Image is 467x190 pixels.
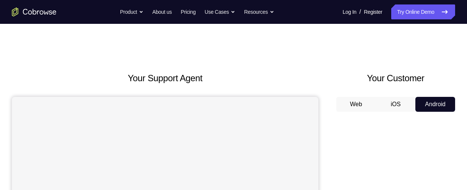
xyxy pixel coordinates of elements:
[343,4,356,19] a: Log In
[336,72,455,85] h2: Your Customer
[415,97,455,112] button: Android
[359,7,361,16] span: /
[12,72,318,85] h2: Your Support Agent
[181,4,195,19] a: Pricing
[120,4,143,19] button: Product
[376,97,416,112] button: iOS
[205,4,235,19] button: Use Cases
[152,4,172,19] a: About us
[391,4,455,19] a: Try Online Demo
[12,7,56,16] a: Go to the home page
[336,97,376,112] button: Web
[244,4,274,19] button: Resources
[364,4,382,19] a: Register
